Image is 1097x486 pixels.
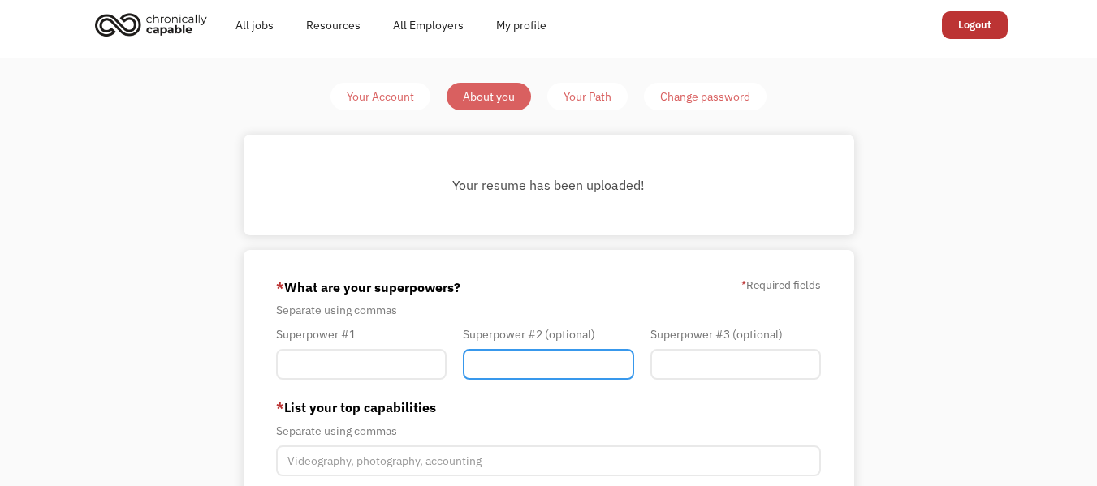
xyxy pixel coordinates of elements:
[90,6,219,42] a: home
[741,275,821,295] label: Required fields
[942,11,1008,39] a: Logout
[650,325,821,344] div: Superpower #3 (optional)
[90,6,212,42] img: Chronically Capable logo
[547,83,628,110] a: Your Path
[276,300,821,320] div: Separate using commas
[463,325,633,344] div: Superpower #2 (optional)
[564,87,611,106] div: Your Path
[276,445,821,476] input: Videography, photography, accounting
[644,83,767,110] a: Change password
[276,325,447,344] div: Superpower #1
[330,83,430,110] a: Your Account
[447,83,531,110] a: About you
[284,175,814,195] div: Your resume has been uploaded!
[268,159,830,211] div: Member-Update-Form-Resume success
[276,398,821,417] label: List your top capabilities
[276,421,821,441] div: Separate using commas
[276,274,460,300] label: What are your superpowers?
[660,87,750,106] div: Change password
[463,87,515,106] div: About you
[347,87,414,106] div: Your Account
